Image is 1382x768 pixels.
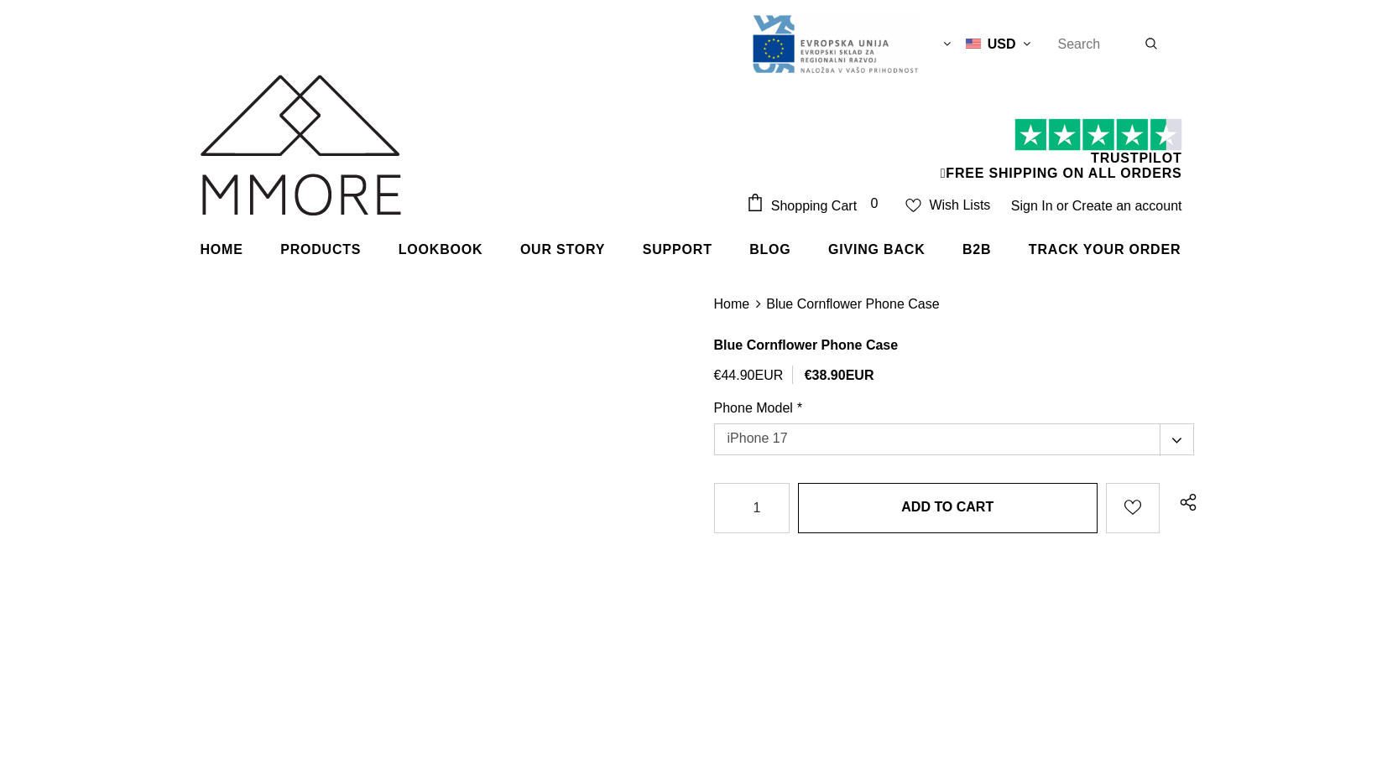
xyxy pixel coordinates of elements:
[520,228,605,270] a: Our Story
[643,242,712,257] span: support
[751,13,919,75] img: Javni Razpis
[798,483,1098,533] input: Add to cart
[280,242,361,257] span: Products
[643,228,712,270] a: support
[988,37,1016,52] span: USD
[749,242,790,257] span: Blog
[962,228,991,270] a: B2B
[766,297,939,312] span: Blue Cornflower Phone Case
[520,242,605,257] span: Our Story
[966,36,981,50] img: USD
[771,199,857,214] span: Shopping Cart
[749,228,790,270] a: Blog
[280,228,361,270] a: Products
[1072,199,1182,213] a: Create an account
[1048,33,1145,55] input: Search Site
[751,36,919,50] a: Javni Razpis
[399,242,483,257] span: Lookbook
[865,195,884,214] span: 0
[905,192,990,220] a: Wish Lists
[1056,199,1068,213] span: or
[399,228,483,270] a: Lookbook
[1091,151,1181,165] a: Trustpilot
[746,127,1181,180] span: FREE SHIPPING ON ALL ORDERS
[828,242,925,257] span: Giving back
[746,193,892,218] a: Shopping Cart 0
[201,242,243,257] span: Home
[962,242,991,257] span: B2B
[805,368,874,382] span: €38.90EUR
[714,297,750,312] a: Home
[714,401,793,415] span: Phone Model
[1029,228,1181,270] a: Track your order
[714,368,784,382] span: €44.90EUR
[828,228,925,270] a: Giving back
[714,338,899,352] span: Blue Cornflower Phone Case
[201,75,401,215] img: MMORE Cases
[1014,118,1182,151] img: Trust Pilot Stars
[201,228,243,270] a: Home
[1011,199,1053,213] a: Sign In
[714,423,1195,454] label: iPhone 17
[929,198,990,213] span: Wish Lists
[1029,242,1181,257] span: Track your order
